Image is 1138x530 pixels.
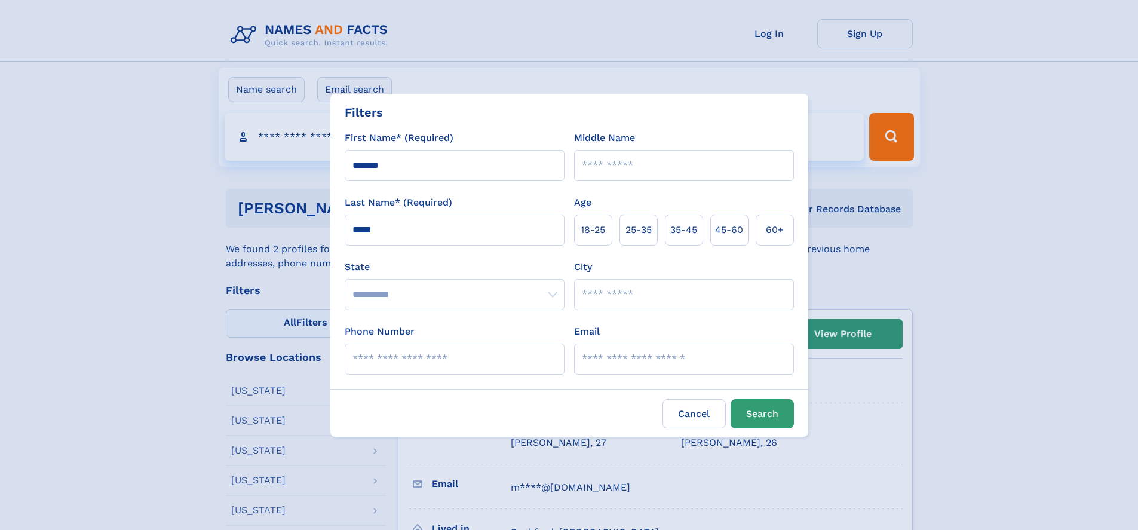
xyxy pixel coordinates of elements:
label: Phone Number [345,324,415,339]
span: 45‑60 [715,223,743,237]
label: Middle Name [574,131,635,145]
label: Cancel [662,399,726,428]
label: State [345,260,565,274]
span: 25‑35 [625,223,652,237]
span: 35‑45 [670,223,697,237]
label: Age [574,195,591,210]
div: Filters [345,103,383,121]
label: City [574,260,592,274]
label: Email [574,324,600,339]
span: 60+ [766,223,784,237]
span: 18‑25 [581,223,605,237]
button: Search [731,399,794,428]
label: First Name* (Required) [345,131,453,145]
label: Last Name* (Required) [345,195,452,210]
